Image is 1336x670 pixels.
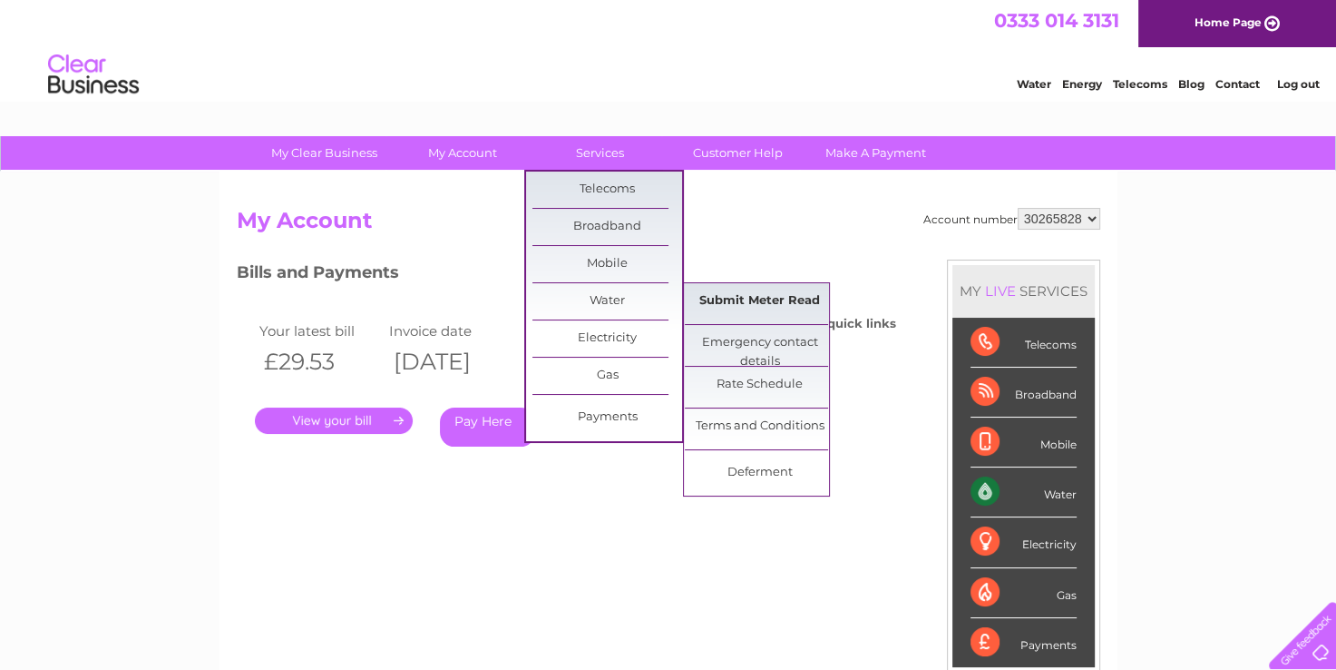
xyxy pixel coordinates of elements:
[385,319,515,343] td: Invoice date
[663,136,813,170] a: Customer Help
[1017,77,1051,91] a: Water
[801,136,951,170] a: Make A Payment
[532,172,682,208] a: Telecoms
[240,10,1097,88] div: Clear Business is a trading name of Verastar Limited (registered in [GEOGRAPHIC_DATA] No. 3667643...
[385,343,515,380] th: [DATE]
[685,367,834,403] a: Rate Schedule
[1276,77,1319,91] a: Log out
[970,618,1077,667] div: Payments
[923,208,1100,230] div: Account number
[1178,77,1204,91] a: Blog
[249,136,399,170] a: My Clear Business
[1113,77,1167,91] a: Telecoms
[1215,77,1260,91] a: Contact
[525,136,675,170] a: Services
[532,209,682,245] a: Broadband
[970,318,1077,368] div: Telecoms
[952,265,1095,317] div: MY SERVICES
[532,320,682,357] a: Electricity
[685,283,834,320] a: Submit Meter Read
[237,208,1100,242] h2: My Account
[970,568,1077,618] div: Gas
[685,325,834,361] a: Emergency contact details
[440,408,535,447] a: Pay Here
[685,409,834,445] a: Terms and Conditions
[994,9,1119,32] a: 0333 014 3131
[255,408,413,434] a: .
[532,283,682,320] a: Water
[387,136,537,170] a: My Account
[685,455,834,491] a: Deferment
[237,260,896,291] h3: Bills and Payments
[255,343,385,380] th: £29.53
[532,358,682,394] a: Gas
[532,246,682,282] a: Mobile
[970,517,1077,567] div: Electricity
[1062,77,1102,91] a: Energy
[47,47,140,103] img: logo.png
[970,368,1077,418] div: Broadband
[981,282,1019,300] div: LIVE
[532,399,682,436] a: Payments
[970,418,1077,468] div: Mobile
[255,319,385,343] td: Your latest bill
[970,468,1077,517] div: Water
